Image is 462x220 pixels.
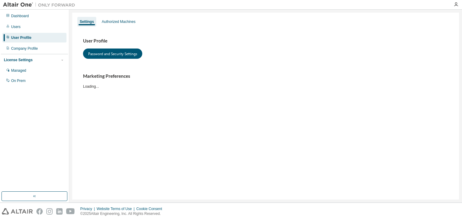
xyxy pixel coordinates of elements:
[142,206,173,211] div: Cookie Consent
[3,2,78,8] img: Altair One
[36,208,43,215] img: facebook.svg
[80,206,98,211] div: Privacy
[56,208,63,215] img: linkedin.svg
[83,73,448,79] h3: Marketing Preferences
[11,78,26,83] div: On Prem
[83,49,148,59] button: Password and Security Settings
[104,19,140,24] div: Authorized Machines
[83,38,448,44] h3: User Profile
[98,206,142,211] div: Website Terms of Use
[80,19,96,24] div: Settings
[80,211,173,216] p: © 2025 Altair Engineering, Inc. All Rights Reserved.
[66,208,75,215] img: youtube.svg
[4,58,36,62] div: License Settings
[11,24,22,29] div: Users
[11,35,34,40] div: User Profile
[2,208,33,215] img: altair_logo.svg
[83,73,448,89] div: Loading...
[46,208,53,215] img: instagram.svg
[11,68,28,73] div: Managed
[11,46,40,51] div: Company Profile
[11,14,31,18] div: Dashboard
